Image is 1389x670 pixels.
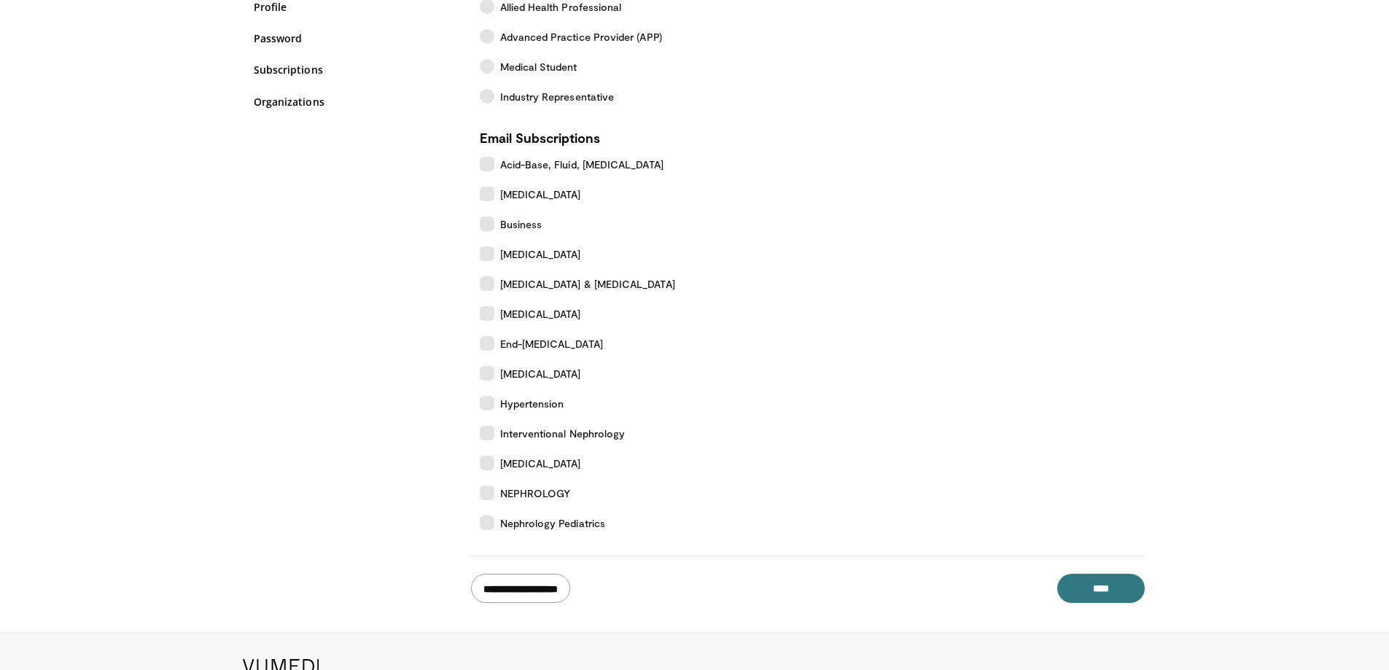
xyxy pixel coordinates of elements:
[500,426,626,441] span: Interventional Nephrology
[500,89,615,104] span: Industry Representative
[500,217,542,232] span: Business
[500,306,581,322] span: [MEDICAL_DATA]
[500,157,664,172] span: Acid-Base, Fluid, [MEDICAL_DATA]
[500,486,571,501] span: NEPHROLOGY
[500,187,581,202] span: [MEDICAL_DATA]
[500,246,581,262] span: [MEDICAL_DATA]
[500,336,603,351] span: End-[MEDICAL_DATA]
[500,29,662,44] span: Advanced Practice Provider (APP)
[254,94,458,109] a: Organizations
[500,396,564,411] span: Hypertension
[500,276,675,292] span: [MEDICAL_DATA] & [MEDICAL_DATA]
[500,456,581,471] span: [MEDICAL_DATA]
[500,59,577,74] span: Medical Student
[480,130,600,146] strong: Email Subscriptions
[254,62,458,77] a: Subscriptions
[500,515,605,531] span: Nephrology Pediatrics
[500,366,581,381] span: [MEDICAL_DATA]
[254,31,458,46] a: Password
